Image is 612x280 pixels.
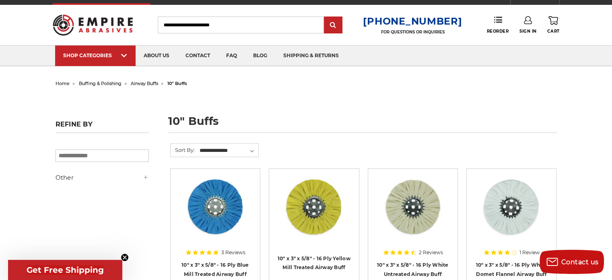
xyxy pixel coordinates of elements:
div: SHOP CATEGORIES [63,52,128,58]
a: airway buffs [131,81,158,86]
label: Sort By: [171,144,195,156]
span: 3 Reviews [221,250,245,255]
a: Reorder [486,16,509,33]
a: about us [136,46,177,66]
input: Submit [325,17,341,33]
span: 1 Review [519,250,540,255]
h5: Refine by [56,120,149,133]
a: blog [245,46,275,66]
a: contact [177,46,218,66]
span: Sign In [519,29,537,34]
a: shipping & returns [275,46,347,66]
h5: Other [56,173,149,183]
div: Get Free ShippingClose teaser [8,260,122,280]
a: [PHONE_NUMBER] [363,15,462,27]
span: 10" buffs [167,81,187,86]
button: Contact us [540,250,604,274]
a: 10" x 3" x 5/8" - 16 Ply Blue Mill Treated Airway Buff [181,262,249,277]
span: Contact us [561,258,599,266]
img: 10 inch yellow mill treated airway buff [282,174,346,239]
span: 2 Reviews [419,250,443,255]
a: 10" x 3" x 5/8" - 16 Ply White Untreated Airway Buff [377,262,449,277]
a: buffing & polishing [79,81,122,86]
a: 10" x 3" x 5/8" - 16 Ply White Domet Flannel Airway Buff [476,262,547,277]
img: Empire Abrasives [53,9,133,41]
span: Cart [547,29,559,34]
h1: 10" buffs [168,116,557,133]
a: faq [218,46,245,66]
img: 10 inch untreated airway buffing wheel [381,174,445,239]
select: Sort By: [198,145,258,157]
a: Cart [547,16,559,34]
a: 10 inch blue treated airway buffing wheel [176,174,254,253]
span: Reorder [486,29,509,34]
a: home [56,81,70,86]
button: Close teaser [121,253,129,261]
a: 10 inch airway polishing wheel white domet flannel [472,174,550,253]
p: FOR QUESTIONS OR INQUIRIES [363,29,462,35]
a: 10" x 3" x 5/8" - 16 Ply Yellow Mill Treated Airway Buff [278,255,350,271]
a: 10 inch yellow mill treated airway buff [275,174,353,253]
a: 10 inch untreated airway buffing wheel [374,174,452,253]
img: 10 inch airway polishing wheel white domet flannel [479,174,544,239]
img: 10 inch blue treated airway buffing wheel [183,174,247,239]
span: Get Free Shipping [27,265,104,275]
